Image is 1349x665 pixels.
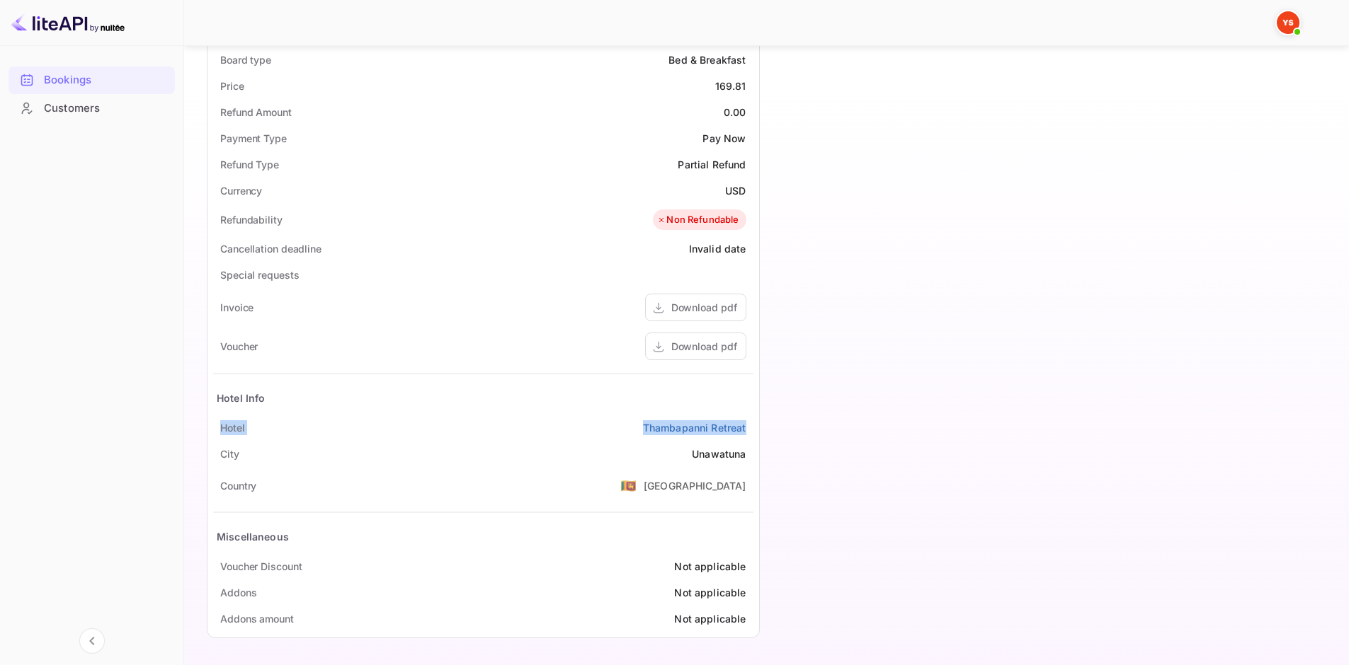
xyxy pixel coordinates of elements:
div: City [220,446,239,461]
div: Not applicable [674,585,746,600]
div: Not applicable [674,611,746,626]
div: 169.81 [715,79,746,93]
div: Cancellation deadline [220,241,321,256]
div: Hotel Info [217,391,266,405]
div: Customers [8,95,175,122]
div: Download pdf [671,300,737,315]
div: Refund Amount [220,105,292,120]
div: Miscellaneous [217,529,289,544]
div: Board type [220,52,271,67]
span: United States [620,473,637,498]
a: Thambapanni Retreat [643,420,746,435]
div: Voucher Discount [220,559,302,574]
div: Invalid date [689,241,746,256]
div: Country [220,478,256,493]
div: Hotel [220,420,245,435]
div: Bed & Breakfast [668,52,746,67]
a: Customers [8,95,175,121]
img: LiteAPI logo [11,11,125,34]
div: Partial Refund [678,157,746,172]
img: Yandex Support [1277,11,1299,34]
div: USD [725,183,746,198]
div: Bookings [8,66,175,94]
div: [GEOGRAPHIC_DATA] [644,478,746,493]
div: Invoice [220,300,254,315]
div: Addons [220,585,256,600]
div: Price [220,79,244,93]
div: Payment Type [220,131,287,146]
div: Bookings [44,72,168,88]
div: Voucher [220,339,258,354]
div: Unawatuna [692,446,746,461]
div: Refund Type [220,157,279,172]
div: Special requests [220,267,299,282]
div: Pay Now [702,131,746,146]
div: 0.00 [724,105,746,120]
button: Collapse navigation [79,628,105,654]
div: Non Refundable [656,213,739,227]
div: Not applicable [674,559,746,574]
div: Customers [44,100,168,117]
div: Addons amount [220,611,294,626]
div: Download pdf [671,339,737,354]
div: Currency [220,183,262,198]
a: Bookings [8,66,175,93]
div: Refundability [220,212,283,227]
